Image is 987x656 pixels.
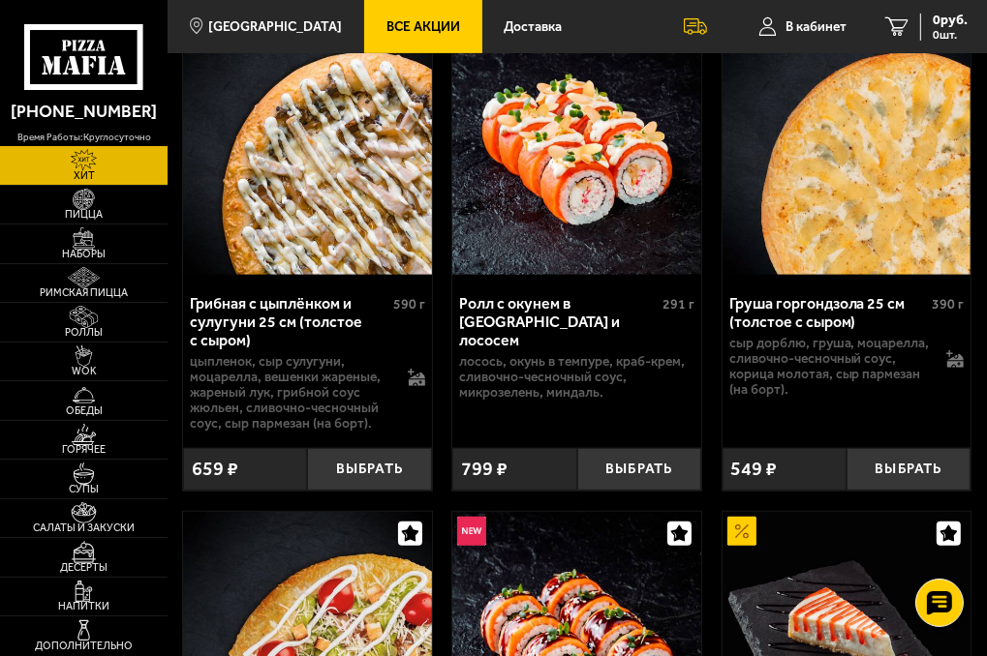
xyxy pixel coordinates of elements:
p: цыпленок, сыр сулугуни, моцарелла, вешенки жареные, жареный лук, грибной соус Жюльен, сливочно-че... [190,354,397,432]
span: В кабинет [786,20,847,34]
img: Грибная с цыплёнком и сулугуни 25 см (толстое с сыром) [183,10,431,275]
span: 549 ₽ [730,460,777,479]
p: сыр дорблю, груша, моцарелла, сливочно-чесночный соус, корица молотая, сыр пармезан (на борт). [729,336,937,398]
div: Грибная с цыплёнком и сулугуни 25 см (толстое с сыром) [190,294,388,349]
a: НовинкаРолл с окунем в темпуре и лососем [452,10,700,275]
div: Ролл с окунем в [GEOGRAPHIC_DATA] и лососем [459,294,658,349]
button: Выбрать [307,448,431,491]
img: Груша горгондзола 25 см (толстое с сыром) [723,10,971,275]
img: Акционный [727,517,756,546]
span: Все Акции [386,20,460,34]
span: 291 г [663,296,694,313]
div: Груша горгондзола 25 см (толстое с сыром) [729,294,928,331]
span: 390 г [932,296,964,313]
button: Выбрать [847,448,971,491]
button: Выбрать [577,448,701,491]
img: Ролл с окунем в темпуре и лососем [452,10,700,275]
span: 799 ₽ [461,460,508,479]
span: 0 шт. [933,29,968,41]
img: Новинка [457,517,486,546]
span: Доставка [504,20,562,34]
span: 0 руб. [933,14,968,27]
span: 590 г [393,296,425,313]
span: 659 ₽ [192,460,238,479]
span: [GEOGRAPHIC_DATA] [208,20,342,34]
p: лосось, окунь в темпуре, краб-крем, сливочно-чесночный соус, микрозелень, миндаль. [459,354,694,401]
